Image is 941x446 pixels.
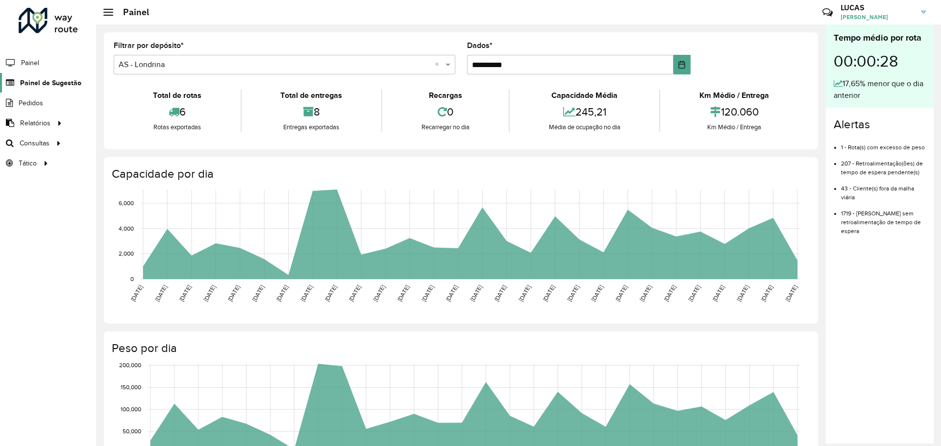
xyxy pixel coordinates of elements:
font: 0 [447,106,453,117]
text: [DATE] [129,284,144,303]
span: Clear all [435,59,443,70]
font: 00:00:28 [834,53,898,70]
font: [PERSON_NAME] [841,13,888,21]
text: [DATE] [445,284,459,303]
font: 207 - Retroalimentação(ões) de tempo de espera pendente(s) [841,160,923,175]
font: Tático [19,160,37,167]
font: Painel [123,6,149,18]
text: [DATE] [566,284,580,303]
font: Alertas [834,118,870,131]
button: Escolha a data [673,55,691,74]
text: [DATE] [372,284,386,303]
font: 1 - Rota(s) com excesso de peso [841,144,925,150]
text: [DATE] [663,284,677,303]
font: Rotas exportadas [153,123,201,131]
font: Painel [21,59,39,67]
font: LUCAS [841,2,865,12]
font: Total de rotas [153,91,201,99]
text: 50,000 [123,428,141,434]
font: 8 [314,106,320,117]
font: 120.060 [721,106,759,117]
text: [DATE] [251,284,265,303]
text: [DATE] [711,284,725,303]
text: [DATE] [396,284,410,303]
text: [DATE] [736,284,750,303]
text: 6,000 [119,200,134,206]
text: [DATE] [469,284,483,303]
text: [DATE] [299,284,314,303]
text: [DATE] [614,284,628,303]
text: 200,000 [119,362,141,368]
text: 100,000 [121,406,141,412]
font: Capacidade Média [551,91,618,99]
text: [DATE] [421,284,435,303]
text: [DATE] [590,284,604,303]
text: [DATE] [639,284,653,303]
text: [DATE] [275,284,289,303]
a: Contato Rápido [817,2,838,23]
text: [DATE] [493,284,507,303]
font: 43 - Cliente(s) fora da malha viária [841,185,914,200]
font: Relatórios [20,119,50,127]
font: Consultas [20,140,50,147]
text: [DATE] [687,284,701,303]
font: Peso por dia [112,342,177,354]
font: Recarregar no dia [421,123,470,131]
font: Entregas exportadas [283,123,339,131]
text: [DATE] [323,284,338,303]
font: Total de entregas [280,91,342,99]
font: Capacidade por dia [112,167,214,180]
font: Painel de Sugestão [20,79,81,87]
text: [DATE] [226,284,241,303]
text: [DATE] [154,284,168,303]
text: [DATE] [178,284,192,303]
font: 17,65% menor que o dia anterior [834,79,923,99]
font: 245,21 [575,106,606,117]
font: Pedidos [19,99,43,107]
font: Recargas [429,91,462,99]
font: Km Médio / Entrega [707,123,761,131]
text: 150,000 [121,384,141,390]
font: 1719 - [PERSON_NAME] sem retroalimentação de tempo de espera [841,210,921,234]
font: Km Médio / Entrega [699,91,769,99]
font: Tempo médio por rota [834,33,921,43]
font: Filtrar por depósito [114,41,181,49]
text: [DATE] [518,284,532,303]
text: 0 [130,276,134,282]
text: 4,000 [119,225,134,232]
text: [DATE] [542,284,556,303]
font: Dados [467,41,490,49]
font: 6 [179,106,186,117]
font: Média de ocupação no dia [549,123,620,131]
text: 2,000 [119,250,134,257]
text: [DATE] [760,284,774,303]
text: [DATE] [202,284,217,303]
text: [DATE] [347,284,362,303]
text: [DATE] [784,284,798,303]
